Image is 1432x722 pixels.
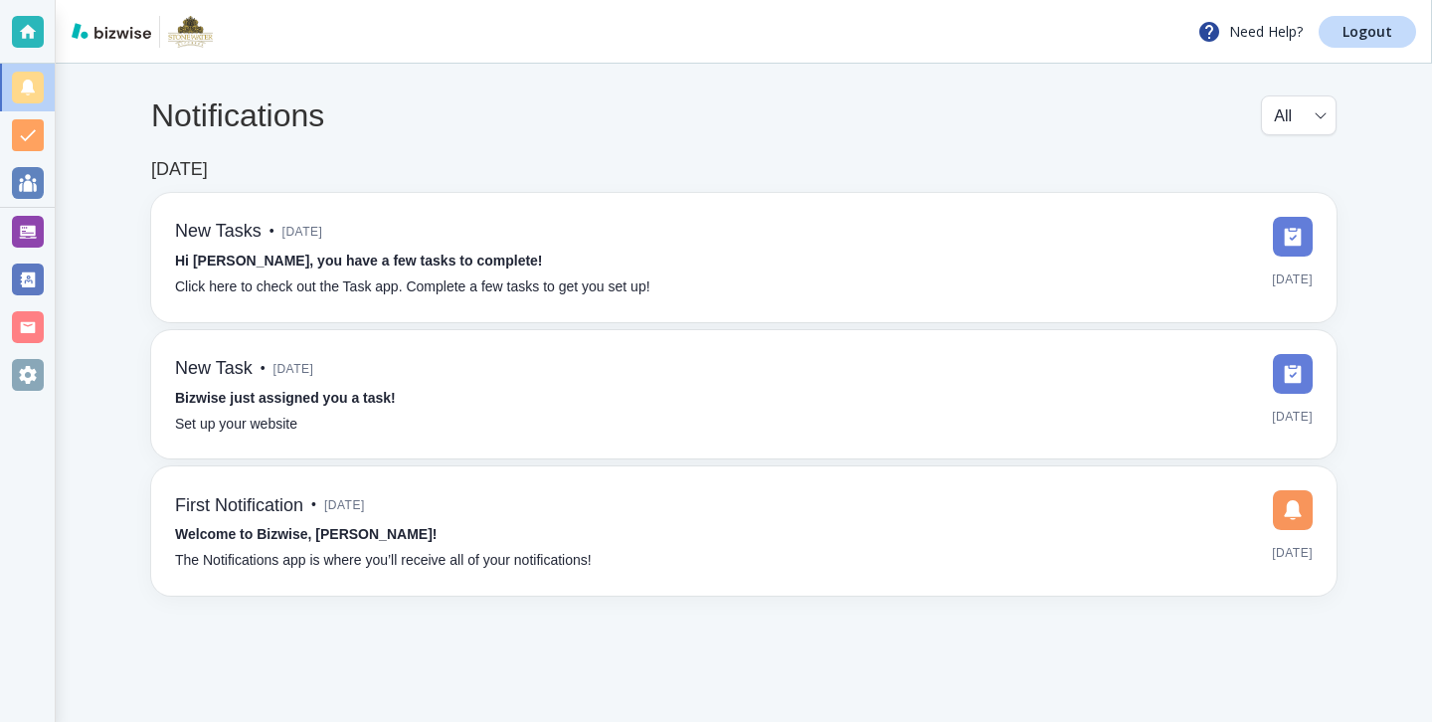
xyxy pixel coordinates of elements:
h6: New Task [175,358,253,380]
a: First Notification•[DATE]Welcome to Bizwise, [PERSON_NAME]!The Notifications app is where you’ll ... [151,466,1337,596]
h6: [DATE] [151,159,208,181]
p: Logout [1342,25,1392,39]
p: Set up your website [175,414,297,436]
p: Need Help? [1197,20,1303,44]
img: bizwise [72,23,151,39]
strong: Bizwise just assigned you a task! [175,390,396,406]
div: All [1274,96,1324,134]
h6: New Tasks [175,221,262,243]
h6: First Notification [175,495,303,517]
span: [DATE] [1272,402,1313,432]
strong: Hi [PERSON_NAME], you have a few tasks to complete! [175,253,543,269]
strong: Welcome to Bizwise, [PERSON_NAME]! [175,526,437,542]
p: • [269,221,274,243]
img: DashboardSidebarNotification.svg [1273,490,1313,530]
img: DashboardSidebarTasks.svg [1273,217,1313,257]
a: Logout [1319,16,1416,48]
p: • [261,358,266,380]
span: [DATE] [282,217,323,247]
span: [DATE] [1272,265,1313,294]
img: Stonewater Kitchens [168,16,213,48]
p: • [311,494,316,516]
span: [DATE] [324,490,365,520]
img: DashboardSidebarTasks.svg [1273,354,1313,394]
h4: Notifications [151,96,324,134]
span: [DATE] [273,354,314,384]
p: The Notifications app is where you’ll receive all of your notifications! [175,550,592,572]
a: New Tasks•[DATE]Hi [PERSON_NAME], you have a few tasks to complete!Click here to check out the Ta... [151,193,1337,322]
span: [DATE] [1272,538,1313,568]
p: Click here to check out the Task app. Complete a few tasks to get you set up! [175,276,650,298]
a: New Task•[DATE]Bizwise just assigned you a task!Set up your website[DATE] [151,330,1337,459]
